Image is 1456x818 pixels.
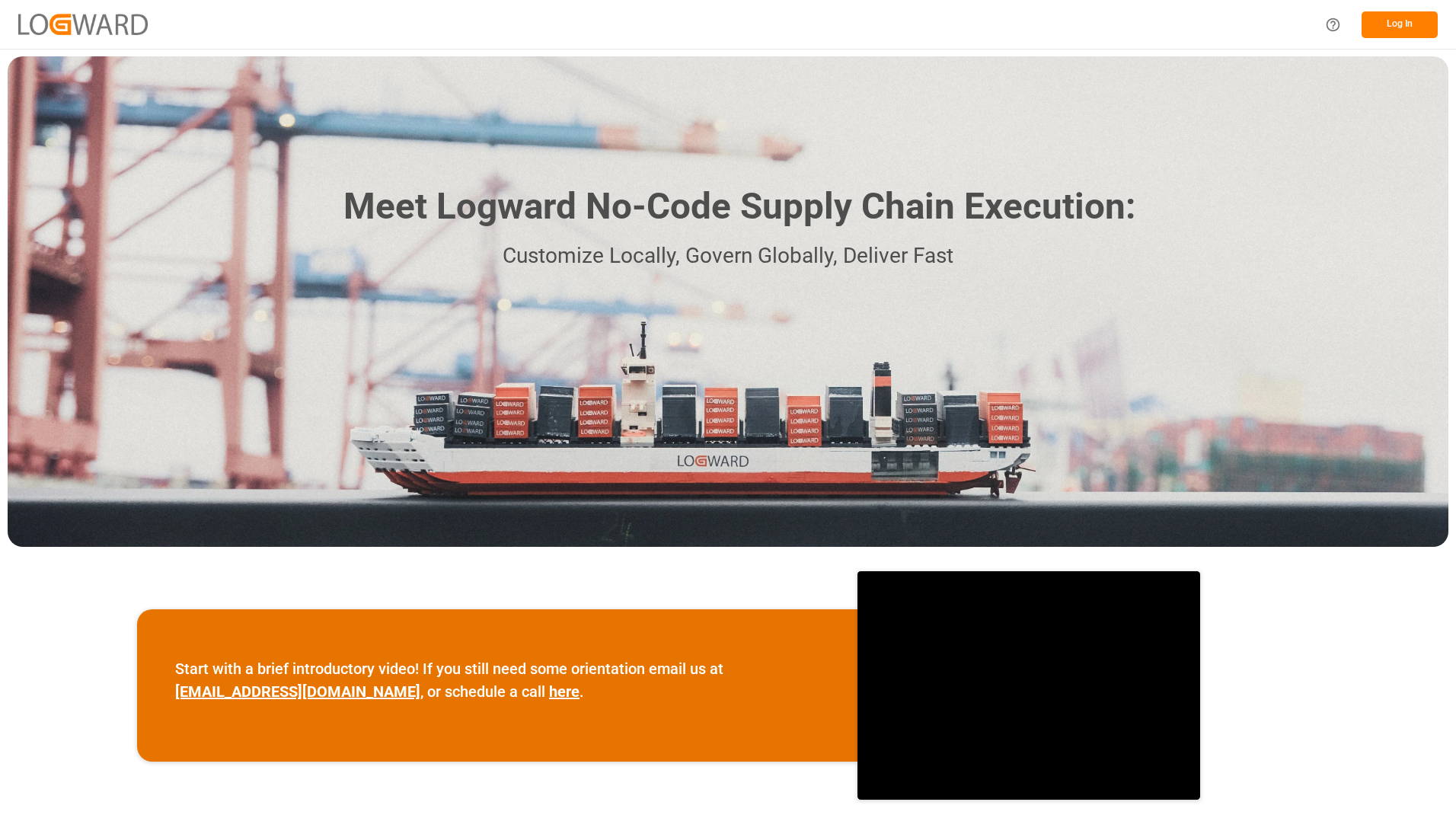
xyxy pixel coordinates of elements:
p: Start with a brief introductory video! If you still need some orientation email us at , or schedu... [175,657,819,703]
p: Customize Locally, Govern Globally, Deliver Fast [321,239,1135,273]
iframe: video [857,571,1200,800]
a: here [549,682,580,701]
button: Log In [1362,11,1438,38]
h1: Meet Logward No-Code Supply Chain Execution: [343,180,1135,234]
img: Logward_new_orange.png [18,14,148,34]
a: [EMAIL_ADDRESS][DOMAIN_NAME] [175,682,420,701]
button: Help Center [1316,8,1350,42]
